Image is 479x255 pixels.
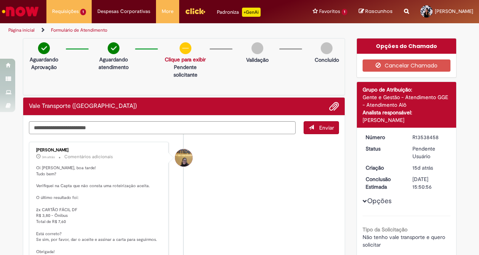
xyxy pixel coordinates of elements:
[29,121,296,134] textarea: Digite sua mensagem aqui...
[1,4,40,19] img: ServiceNow
[8,27,35,33] a: Página inicial
[36,165,163,255] p: Oi [PERSON_NAME], boa tarde! Tudo bem? Verifiquei na Capta que não consta uma roteirização aceita...
[319,8,340,15] span: Favoritos
[342,9,347,15] span: 1
[108,42,119,54] img: check-circle-green.png
[319,124,334,131] span: Enviar
[185,5,205,17] img: click_logo_yellow_360x200.png
[363,86,450,93] div: Grupo de Atribuição:
[165,56,206,63] a: Clique para exibir
[360,164,407,172] dt: Criação
[359,8,393,15] a: Rascunhos
[217,8,261,17] div: Padroniza
[80,9,86,15] span: 1
[51,27,107,33] a: Formulário de Atendimento
[175,149,193,167] div: Amanda De Campos Gomes Do Nascimento
[412,145,448,160] div: Pendente Usuário
[412,133,448,141] div: R13538458
[360,175,407,191] dt: Conclusão Estimada
[242,8,261,17] p: +GenAi
[6,23,313,37] ul: Trilhas de página
[412,164,433,171] span: 15d atrás
[36,148,163,152] div: [PERSON_NAME]
[180,42,191,54] img: circle-minus.png
[412,164,448,172] div: 16/09/2025 09:50:53
[363,109,450,116] div: Analista responsável:
[162,8,173,15] span: More
[357,38,456,54] div: Opções do Chamado
[29,103,137,110] h2: Vale Transporte (VT) Histórico de tíquete
[363,116,450,124] div: [PERSON_NAME]
[363,59,450,72] button: Cancelar Chamado
[42,155,55,159] span: 3m atrás
[64,154,113,160] small: Comentários adicionais
[304,121,339,134] button: Enviar
[435,8,473,14] span: [PERSON_NAME]
[412,164,433,171] time: 16/09/2025 09:50:53
[165,63,206,79] p: Pendente solicitante
[360,133,407,141] dt: Número
[251,42,263,54] img: img-circle-grey.png
[360,145,407,152] dt: Status
[42,155,55,159] time: 30/09/2025 15:49:42
[363,93,450,109] div: Gente e Gestão - Atendimento GGE - Atendimento Alô
[363,226,407,233] b: Tipo da Solicitação
[52,8,79,15] span: Requisições
[315,56,339,64] p: Concluído
[329,101,339,111] button: Adicionar anexos
[363,234,447,248] span: Não tenho vale transporte e quero solicitar
[365,8,393,15] span: Rascunhos
[321,42,333,54] img: img-circle-grey.png
[412,175,448,191] div: [DATE] 15:50:56
[38,42,50,54] img: check-circle-green.png
[97,8,150,15] span: Despesas Corporativas
[26,56,62,71] p: Aguardando Aprovação
[95,56,131,71] p: Aguardando atendimento
[246,56,269,64] p: Validação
